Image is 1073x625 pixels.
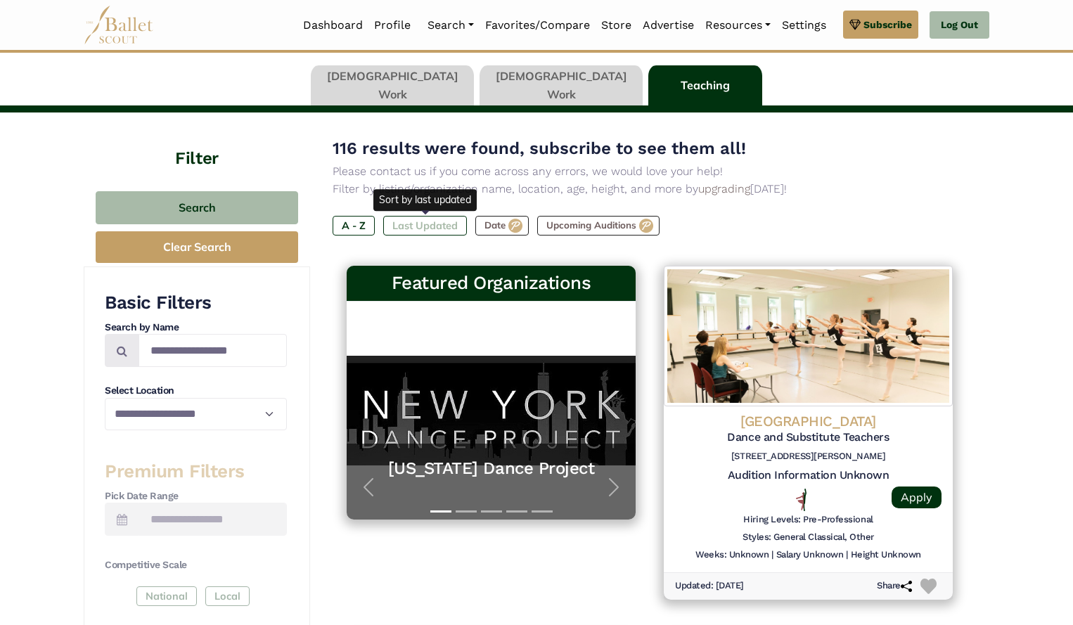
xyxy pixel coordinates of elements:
h4: Select Location [105,384,287,398]
button: Search [96,191,298,224]
button: Slide 1 [430,503,451,520]
a: Advertise [637,11,700,40]
label: A - Z [333,216,375,236]
img: All [796,489,807,511]
h6: Updated: [DATE] [675,580,744,592]
li: Teaching [645,65,765,106]
h4: Search by Name [105,321,287,335]
span: 116 results were found, subscribe to see them all! [333,138,746,158]
h6: Weeks: Unknown [695,549,769,561]
a: Dashboard [297,11,368,40]
h5: Dance and Substitute Teachers [675,430,942,445]
h6: [STREET_ADDRESS][PERSON_NAME] [675,451,942,463]
input: Search by names... [139,334,287,367]
li: [DEMOGRAPHIC_DATA] Work [308,65,477,106]
a: Resources [700,11,776,40]
img: Heart [920,579,937,595]
a: [US_STATE] Dance Project [361,458,622,479]
a: Settings [776,11,832,40]
h4: Competitive Scale [105,558,287,572]
h4: [GEOGRAPHIC_DATA] [675,412,942,430]
a: Log Out [930,11,989,39]
p: Please contact us if you come across any errors, we would love your help! [333,162,967,181]
h6: | [771,549,773,561]
h6: | [846,549,848,561]
h3: Featured Organizations [358,271,624,295]
h6: Height Unknown [851,549,921,561]
h6: Styles: General Classical, Other [743,531,874,543]
a: Subscribe [843,11,918,39]
img: Logo [664,266,953,406]
li: [DEMOGRAPHIC_DATA] Work [477,65,645,106]
label: Date [475,216,529,236]
h3: Premium Filters [105,460,287,484]
img: gem.svg [849,17,861,32]
a: Favorites/Compare [480,11,596,40]
span: Subscribe [863,17,912,32]
label: Upcoming Auditions [537,216,660,236]
div: Sort by last updated [373,189,477,210]
button: Slide 5 [532,503,553,520]
button: Slide 4 [506,503,527,520]
p: Filter by listing/organization name, location, age, height, and more by [DATE]! [333,180,967,198]
h6: Salary Unknown [776,549,843,561]
h5: Audition Information Unknown [675,468,942,483]
h4: Filter [84,112,310,170]
a: Profile [368,11,416,40]
a: Apply [892,487,942,508]
button: Clear Search [96,231,298,263]
a: upgrading [698,182,750,195]
h6: Share [877,580,912,592]
h6: Hiring Levels: Pre-Professional [743,514,873,526]
button: Slide 2 [456,503,477,520]
h3: Basic Filters [105,291,287,315]
label: Last Updated [383,216,467,236]
a: Store [596,11,637,40]
a: Search [422,11,480,40]
button: Slide 3 [481,503,502,520]
h4: Pick Date Range [105,489,287,503]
